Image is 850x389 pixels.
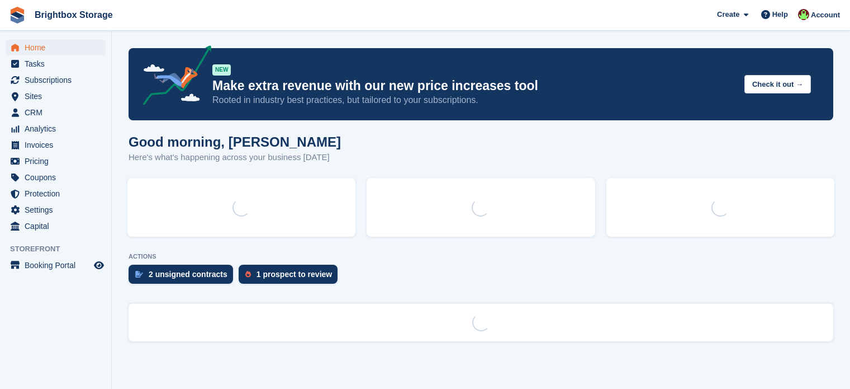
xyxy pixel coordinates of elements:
span: CRM [25,105,92,120]
a: menu [6,186,106,201]
a: menu [6,72,106,88]
span: Subscriptions [25,72,92,88]
a: menu [6,137,106,153]
p: Make extra revenue with our new price increases tool [212,78,735,94]
span: Invoices [25,137,92,153]
div: 1 prospect to review [257,270,332,279]
span: Home [25,40,92,55]
div: 2 unsigned contracts [149,270,227,279]
a: 1 prospect to review [239,265,343,289]
a: menu [6,170,106,185]
p: Here's what's happening across your business [DATE] [129,151,341,164]
span: Protection [25,186,92,201]
a: Preview store [92,259,106,272]
span: Analytics [25,121,92,137]
span: Account [811,10,840,21]
span: Create [717,9,739,20]
a: menu [6,202,106,218]
p: ACTIONS [129,253,833,260]
div: NEW [212,64,231,76]
img: Marlena [798,9,809,20]
a: menu [6,105,106,120]
span: Booking Portal [25,257,92,273]
img: price-adjustments-announcement-icon-8257ccfd72463d97f412b2fc003d46551f7dbcb40ab6d574587a9cd5c0d94... [134,45,212,109]
span: Sites [25,88,92,104]
span: Coupons [25,170,92,185]
span: Settings [25,202,92,218]
span: Help [772,9,788,20]
a: menu [6,40,106,55]
span: Tasks [25,56,92,72]
a: menu [6,56,106,72]
a: Brightbox Storage [30,6,117,24]
a: menu [6,257,106,273]
a: menu [6,88,106,104]
img: stora-icon-8386f47178a22dfd0bd8f6a31ec36ba5ce8667c1dd55bd0f319d3a0aa187defe.svg [9,7,26,24]
a: menu [6,121,106,137]
a: menu [6,153,106,169]
img: prospect-51fa495bee0391a8d652442698ab0144808aea92771e9ea1ae160a38d050c398.svg [245,271,251,278]
a: menu [6,218,106,234]
span: Pricing [25,153,92,169]
a: 2 unsigned contracts [129,265,239,289]
p: Rooted in industry best practices, but tailored to your subscriptions. [212,94,735,106]
span: Storefront [10,243,111,255]
button: Check it out → [744,75,811,93]
span: Capital [25,218,92,234]
img: contract_signature_icon-13c848040528278c33f63329250d36e43548de30e8caae1d1a13099fd9432cc5.svg [135,271,143,278]
h1: Good morning, [PERSON_NAME] [129,134,341,149]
